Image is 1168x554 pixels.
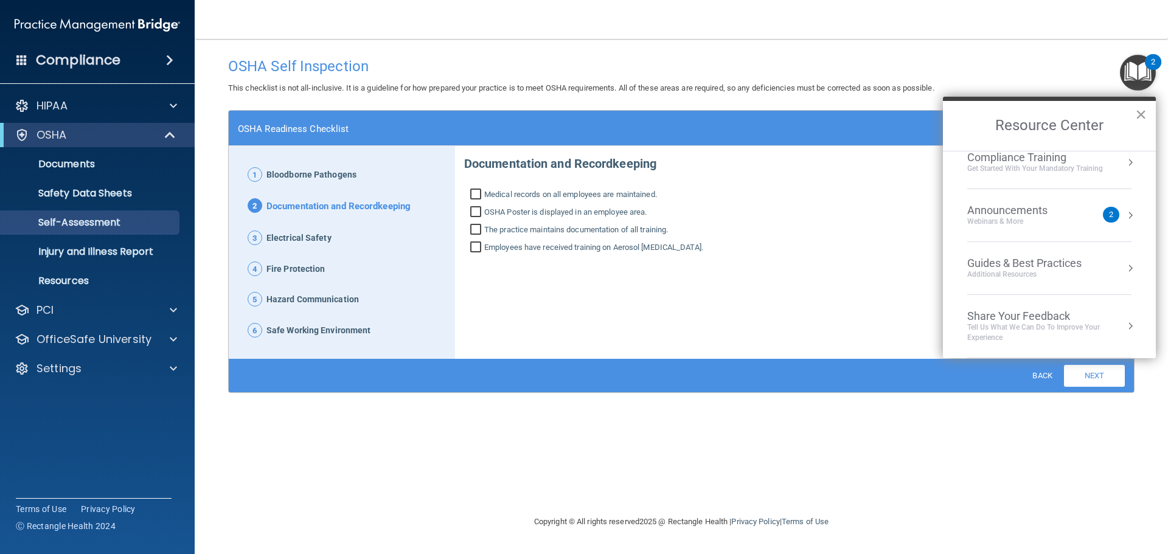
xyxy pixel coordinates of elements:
a: Privacy Policy [731,517,779,526]
input: Employees have received training on Aerosol [MEDICAL_DATA]. [470,243,484,255]
div: Resource Center [943,97,1156,358]
span: Medical records on all employees are maintained. [484,187,657,202]
h2: Resource Center [943,101,1156,151]
a: Settings [15,361,177,376]
span: The practice maintains documentation of all training. [484,223,668,237]
span: Bloodborne Pathogens [266,167,356,183]
p: Settings [36,361,82,376]
div: Get Started with your mandatory training [967,164,1103,174]
input: Medical records on all employees are maintained. [470,190,484,202]
p: PCI [36,303,54,317]
a: OSHA [15,128,176,142]
div: Tell Us What We Can Do to Improve Your Experience [967,322,1131,343]
span: OSHA Poster is displayed in an employee area. [484,205,647,220]
a: PCI [15,303,177,317]
span: Fire Protection [266,261,325,277]
div: Compliance Training [967,151,1103,164]
a: Terms of Use [782,517,829,526]
input: OSHA Poster is displayed in an employee area. [470,207,484,220]
div: Guides & Best Practices [967,257,1082,270]
div: Share Your Feedback [967,310,1131,323]
input: The practice maintains documentation of all training. [470,225,484,237]
div: Announcements [967,204,1072,217]
span: 1 [248,167,262,182]
p: Self-Assessment [8,216,174,229]
span: 5 [248,292,262,306]
a: Privacy Policy [81,503,136,515]
h4: OSHA Readiness Checklist [238,123,349,134]
a: Back [1022,367,1062,384]
button: Open Resource Center, 2 new notifications [1120,55,1156,91]
p: HIPAA [36,99,68,113]
span: 4 [248,261,262,276]
div: 2 [1151,62,1155,78]
p: Safety Data Sheets [8,187,174,199]
h4: OSHA Self Inspection [228,58,1135,74]
span: Electrical Safety [266,230,332,246]
div: Additional Resources [967,269,1082,280]
button: Close [1135,105,1147,124]
a: OfficeSafe University [15,332,177,347]
span: 2 [248,198,262,213]
p: Injury and Illness Report [8,246,174,258]
a: Terms of Use [16,503,66,515]
p: OSHA [36,128,67,142]
span: This checklist is not all-inclusive. It is a guideline for how prepared your practice is to meet ... [228,83,934,92]
a: Next [1064,365,1125,387]
span: 6 [248,323,262,338]
span: Hazard Communication [266,292,359,308]
span: Documentation and Recordkeeping [266,198,411,215]
h4: Compliance [36,52,120,69]
div: Webinars & More [967,216,1072,227]
div: Copyright © All rights reserved 2025 @ Rectangle Health | | [459,502,903,541]
span: Safe Working Environment [266,323,370,339]
p: Resources [8,275,174,287]
p: Documentation and Recordkeeping [464,147,1125,175]
a: HIPAA [15,99,177,113]
span: 3 [248,230,262,245]
p: OfficeSafe University [36,332,151,347]
img: PMB logo [15,13,180,37]
span: Employees have received training on Aerosol [MEDICAL_DATA]. [484,240,703,255]
iframe: Drift Widget Chat Controller [1107,470,1153,516]
p: Documents [8,158,174,170]
span: Ⓒ Rectangle Health 2024 [16,520,116,532]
